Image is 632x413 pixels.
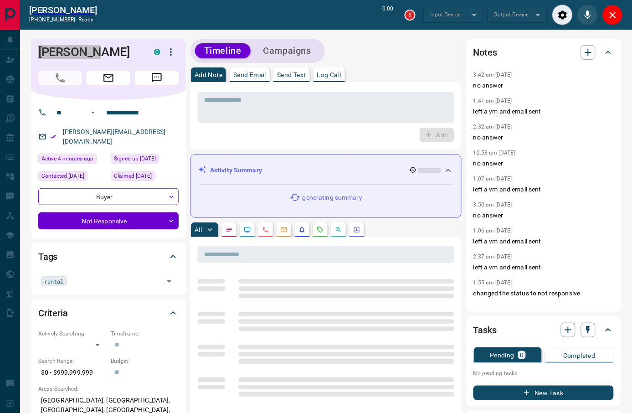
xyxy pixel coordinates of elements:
p: [PHONE_NUMBER] - [29,15,97,24]
div: Activity Summary [198,162,454,179]
a: [PERSON_NAME] [29,5,97,15]
p: 3:50 am [DATE] [473,201,512,208]
p: Timeframe: [111,330,179,338]
p: left a vm and email sent [473,237,614,246]
svg: Lead Browsing Activity [244,226,251,233]
p: no answer [473,159,614,168]
p: Search Range: [38,357,106,365]
span: ready [78,16,94,23]
p: left a vm and email sent [473,185,614,194]
svg: Calls [262,226,269,233]
span: Signed up [DATE] [114,154,156,163]
button: Campaigns [254,43,320,58]
p: 1:06 am [DATE] [473,227,512,234]
span: Call [38,71,82,85]
p: 3:42 am [DATE] [473,72,512,78]
div: Not Responsive [38,212,179,229]
span: Email [87,71,130,85]
p: no answer [473,211,614,220]
svg: Listing Alerts [298,226,306,233]
p: Actively Searching: [38,330,106,338]
h2: Criteria [38,306,68,320]
p: left a vm and email sent [473,107,614,116]
div: Wed May 11 2022 [111,154,179,166]
p: 1:55 am [DATE] [473,305,512,312]
h2: Tags [38,249,57,264]
svg: Notes [226,226,233,233]
p: 1:55 am [DATE] [473,279,512,286]
p: no answer [473,81,614,90]
div: Tasks [473,319,614,341]
p: 0 [520,352,524,358]
div: Sat Oct 11 2025 [38,171,106,184]
div: Wed Oct 15 2025 [38,154,106,166]
button: Timeline [195,43,251,58]
div: Buyer [38,188,179,205]
h1: [PERSON_NAME] [38,45,140,59]
p: no answer [473,133,614,142]
p: 1:41 am [DATE] [473,98,512,104]
svg: Opportunities [335,226,342,233]
span: Contacted [DATE] [41,171,84,181]
p: Send Text [277,72,306,78]
p: 2:32 am [DATE] [473,124,512,130]
p: 1:07 am [DATE] [473,176,512,182]
span: Message [135,71,179,85]
div: condos.ca [154,49,160,55]
p: No pending tasks [473,367,614,380]
h2: Tasks [473,323,497,337]
span: Claimed [DATE] [114,171,152,181]
p: changed the status to not responsive [473,289,614,298]
p: Pending [490,352,514,358]
p: $0 - $999,999,999 [38,365,106,380]
span: rental [44,277,64,286]
p: left a vm and email sent [473,263,614,272]
svg: Emails [280,226,288,233]
div: Notes [473,41,614,63]
a: [PERSON_NAME][EMAIL_ADDRESS][DOMAIN_NAME] [63,128,166,145]
p: Send Email [233,72,266,78]
p: Activity Summary [210,165,262,175]
div: Audio Settings [552,5,573,25]
p: Completed [563,352,596,359]
svg: Requests [317,226,324,233]
p: Add Note [195,72,222,78]
button: Open [87,107,98,118]
div: Wed May 11 2022 [111,171,179,184]
svg: Agent Actions [353,226,360,233]
p: 12:58 am [DATE] [473,150,515,156]
p: Budget: [111,357,179,365]
div: Close [602,5,623,25]
p: Log Call [317,72,341,78]
p: 0:00 [383,5,394,25]
div: Criteria [38,302,179,324]
p: Areas Searched: [38,385,179,393]
div: Mute [577,5,598,25]
p: 2:37 am [DATE] [473,253,512,260]
h2: Notes [473,45,497,60]
button: New Task [473,386,614,400]
p: generating summary [303,193,362,202]
p: All [195,227,202,233]
span: Active 4 minutes ago [41,154,93,163]
button: Open [163,275,175,288]
svg: Email Verified [50,134,57,140]
div: Tags [38,246,179,268]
